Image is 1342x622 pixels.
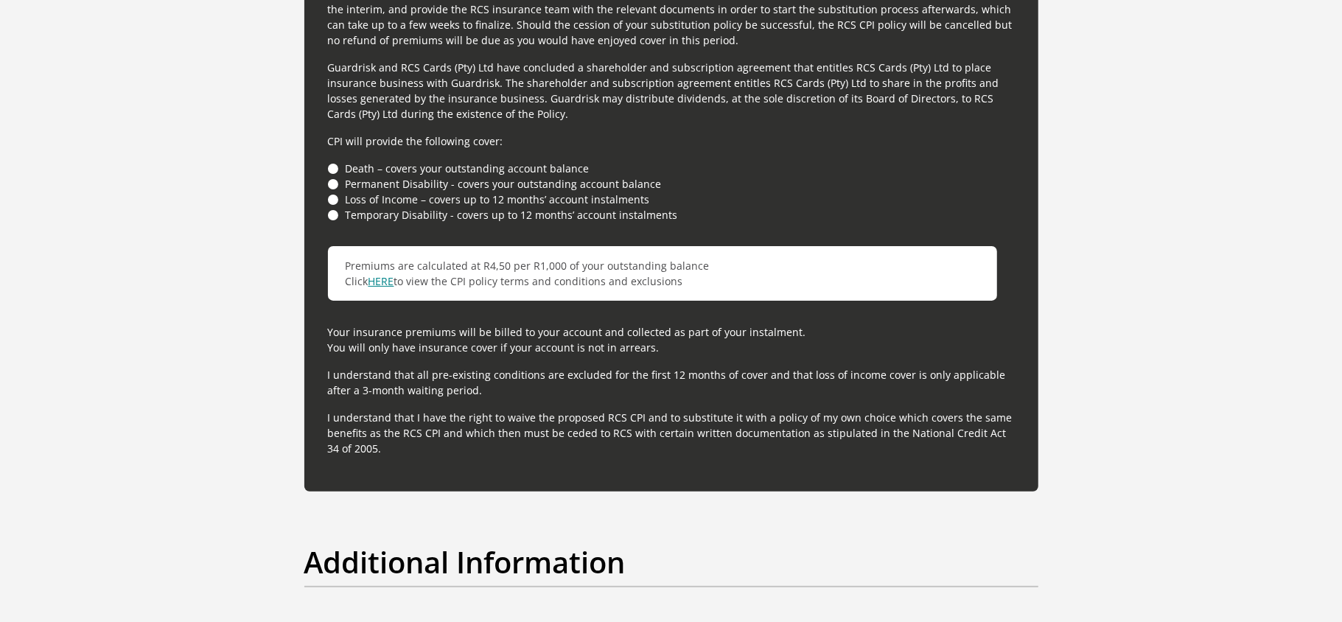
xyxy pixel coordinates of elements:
[328,161,1015,176] li: Death – covers your outstanding account balance
[328,192,1015,207] li: Loss of Income – covers up to 12 months’ account instalments
[328,246,997,301] p: Premiums are calculated at R4,50 per R1,000 of your outstanding balance Click to view the CPI pol...
[328,176,1015,192] li: Permanent Disability - covers your outstanding account balance
[328,60,1015,122] p: Guardrisk and RCS Cards (Pty) Ltd have concluded a shareholder and subscription agreement that en...
[368,274,394,288] a: HERE
[304,545,1038,580] h2: Additional Information
[328,207,1015,223] li: Temporary Disability - covers up to 12 months’ account instalments
[328,133,1015,149] p: CPI will provide the following cover:
[328,410,1015,456] p: I understand that I have the right to waive the proposed RCS CPI and to substitute it with a poli...
[328,367,1015,398] p: I understand that all pre-existing conditions are excluded for the first 12 months of cover and t...
[328,324,1015,355] p: Your insurance premiums will be billed to your account and collected as part of your instalment. ...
